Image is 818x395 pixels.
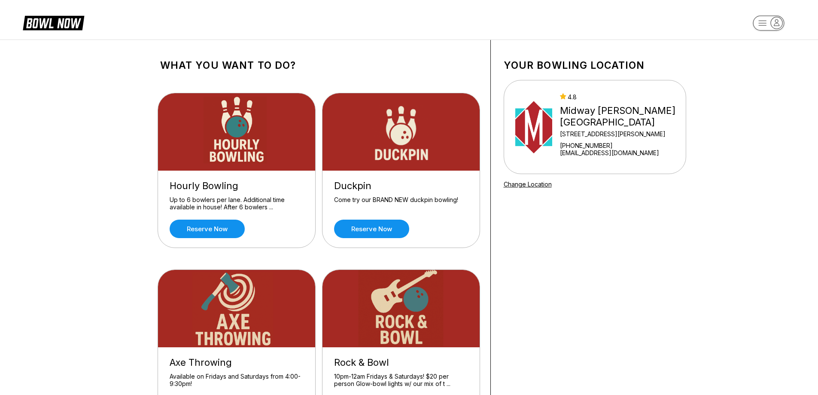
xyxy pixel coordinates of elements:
[322,93,480,171] img: Duckpin
[158,270,316,347] img: Axe Throwing
[334,373,468,388] div: 10pm-12am Fridays & Saturdays! $20 per person Glow-bowl lights w/ our mix of t ...
[158,93,316,171] img: Hourly Bowling
[322,270,480,347] img: Rock & Bowl
[170,373,304,388] div: Available on Fridays and Saturdays from 4:00-9:30pm!
[170,196,304,211] div: Up to 6 bowlers per lane. Additional time available in house! After 6 bowlers ...
[334,220,409,238] a: Reserve now
[160,59,477,71] h1: What you want to do?
[560,149,682,156] a: [EMAIL_ADDRESS][DOMAIN_NAME]
[560,142,682,149] div: [PHONE_NUMBER]
[504,181,552,188] a: Change Location
[170,357,304,368] div: Axe Throwing
[170,220,245,238] a: Reserve now
[334,357,468,368] div: Rock & Bowl
[515,95,553,159] img: Midway Bowling - Carlisle
[560,93,682,101] div: 4.8
[170,180,304,192] div: Hourly Bowling
[560,105,682,128] div: Midway [PERSON_NAME][GEOGRAPHIC_DATA]
[334,180,468,192] div: Duckpin
[560,130,682,138] div: [STREET_ADDRESS][PERSON_NAME]
[504,59,686,71] h1: Your bowling location
[334,196,468,211] div: Come try our BRAND NEW duckpin bowling!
